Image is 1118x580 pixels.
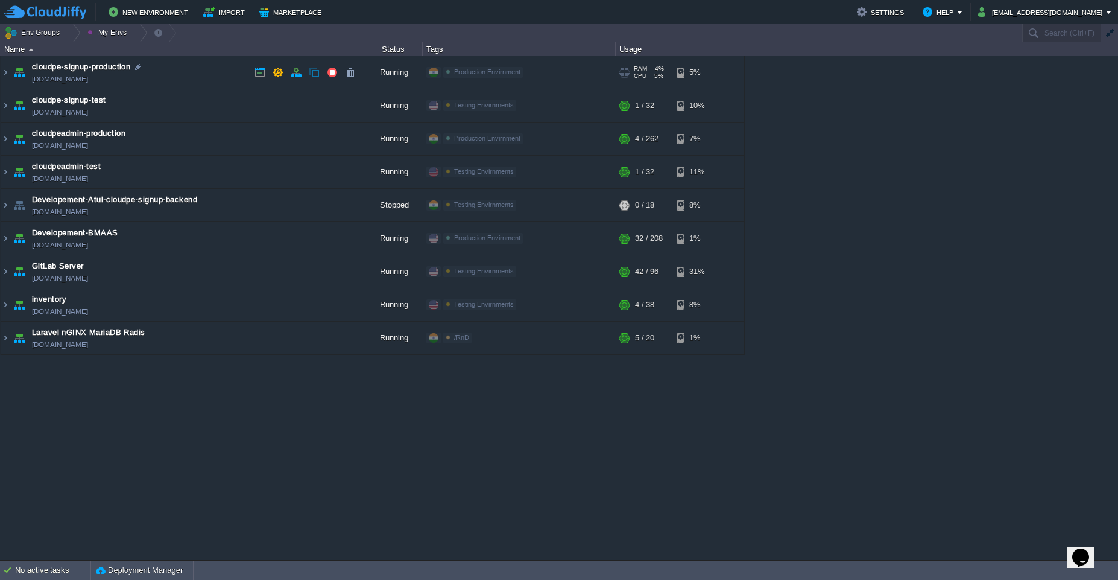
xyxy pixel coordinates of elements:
[15,561,90,580] div: No active tasks
[454,201,514,208] span: Testing Envirnments
[454,334,469,341] span: /RnD
[1,255,10,288] img: AMDAwAAAACH5BAEAAAAALAAAAAABAAEAAAICRAEAOw==
[32,293,66,305] a: inventory
[32,106,88,118] a: [DOMAIN_NAME]
[32,260,84,272] a: GitLab Server
[454,267,514,275] span: Testing Envirnments
[32,239,88,251] a: [DOMAIN_NAME]
[857,5,908,19] button: Settings
[634,65,647,72] span: RAM
[11,123,28,155] img: AMDAwAAAACH5BAEAAAAALAAAAAABAAEAAAICRAEAOw==
[635,288,654,321] div: 4 / 38
[362,222,423,255] div: Running
[652,65,664,72] span: 4%
[11,255,28,288] img: AMDAwAAAACH5BAEAAAAALAAAAAABAAEAAAICRAEAOw==
[28,48,34,51] img: AMDAwAAAACH5BAEAAAAALAAAAAABAAEAAAICRAEAOw==
[454,68,520,75] span: Production Envirnment
[1,222,10,255] img: AMDAwAAAACH5BAEAAAAALAAAAAABAAEAAAICRAEAOw==
[1,123,10,155] img: AMDAwAAAACH5BAEAAAAALAAAAAABAAEAAAICRAEAOw==
[32,127,125,139] a: cloudpeadmin-production
[11,189,28,221] img: AMDAwAAAACH5BAEAAAAALAAAAAABAAEAAAICRAEAOw==
[677,222,716,255] div: 1%
[32,61,130,73] a: cloudpe-signup-production
[978,5,1106,19] button: [EMAIL_ADDRESS][DOMAIN_NAME]
[32,339,88,351] a: [DOMAIN_NAME]
[11,222,28,255] img: AMDAwAAAACH5BAEAAAAALAAAAAABAAEAAAICRAEAOw==
[32,206,88,218] a: [DOMAIN_NAME]
[635,189,654,221] div: 0 / 18
[32,272,88,284] a: [DOMAIN_NAME]
[96,564,183,576] button: Deployment Manager
[32,327,145,339] a: Laravel nGINX MariaDB Radis
[203,5,248,19] button: Import
[635,123,658,155] div: 4 / 262
[651,72,663,80] span: 5%
[635,255,658,288] div: 42 / 96
[259,5,325,19] button: Marketplace
[634,72,646,80] span: CPU
[11,322,28,354] img: AMDAwAAAACH5BAEAAAAALAAAAAABAAEAAAICRAEAOw==
[677,89,716,122] div: 10%
[677,123,716,155] div: 7%
[1,42,362,56] div: Name
[32,73,88,85] a: [DOMAIN_NAME]
[454,101,514,109] span: Testing Envirnments
[32,194,197,206] a: Developement-Atul-cloudpe-signup-backend
[4,24,64,41] button: Env Groups
[32,227,118,239] a: Developement-BMAAS
[616,42,744,56] div: Usage
[677,322,716,354] div: 1%
[362,322,423,354] div: Running
[32,139,88,151] a: [DOMAIN_NAME]
[1,156,10,188] img: AMDAwAAAACH5BAEAAAAALAAAAAABAAEAAAICRAEAOw==
[11,56,28,89] img: AMDAwAAAACH5BAEAAAAALAAAAAABAAEAAAICRAEAOw==
[11,89,28,122] img: AMDAwAAAACH5BAEAAAAALAAAAAABAAEAAAICRAEAOw==
[11,288,28,321] img: AMDAwAAAACH5BAEAAAAALAAAAAABAAEAAAICRAEAOw==
[11,156,28,188] img: AMDAwAAAACH5BAEAAAAALAAAAAABAAEAAAICRAEAOw==
[677,288,716,321] div: 8%
[454,301,514,308] span: Testing Envirnments
[32,94,106,106] a: cloudpe-signup-test
[1,89,10,122] img: AMDAwAAAACH5BAEAAAAALAAAAAABAAEAAAICRAEAOw==
[362,89,423,122] div: Running
[32,305,88,317] a: [DOMAIN_NAME]
[454,135,520,142] span: Production Envirnment
[677,189,716,221] div: 8%
[362,255,423,288] div: Running
[363,42,422,56] div: Status
[1,56,10,89] img: AMDAwAAAACH5BAEAAAAALAAAAAABAAEAAAICRAEAOw==
[87,24,130,41] button: My Envs
[4,5,86,20] img: CloudJiffy
[1,322,10,354] img: AMDAwAAAACH5BAEAAAAALAAAAAABAAEAAAICRAEAOw==
[362,288,423,321] div: Running
[362,56,423,89] div: Running
[32,173,88,185] a: [DOMAIN_NAME]
[362,156,423,188] div: Running
[635,156,654,188] div: 1 / 32
[423,42,615,56] div: Tags
[635,322,654,354] div: 5 / 20
[1,288,10,321] img: AMDAwAAAACH5BAEAAAAALAAAAAABAAEAAAICRAEAOw==
[677,255,716,288] div: 31%
[362,123,423,155] div: Running
[454,234,520,241] span: Production Envirnment
[677,156,716,188] div: 11%
[32,161,101,173] a: cloudpeadmin-test
[454,168,514,175] span: Testing Envirnments
[635,89,654,122] div: 1 / 32
[635,222,663,255] div: 32 / 208
[923,5,957,19] button: Help
[1067,532,1106,568] iframe: chat widget
[677,56,716,89] div: 5%
[109,5,192,19] button: New Environment
[1,189,10,221] img: AMDAwAAAACH5BAEAAAAALAAAAAABAAEAAAICRAEAOw==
